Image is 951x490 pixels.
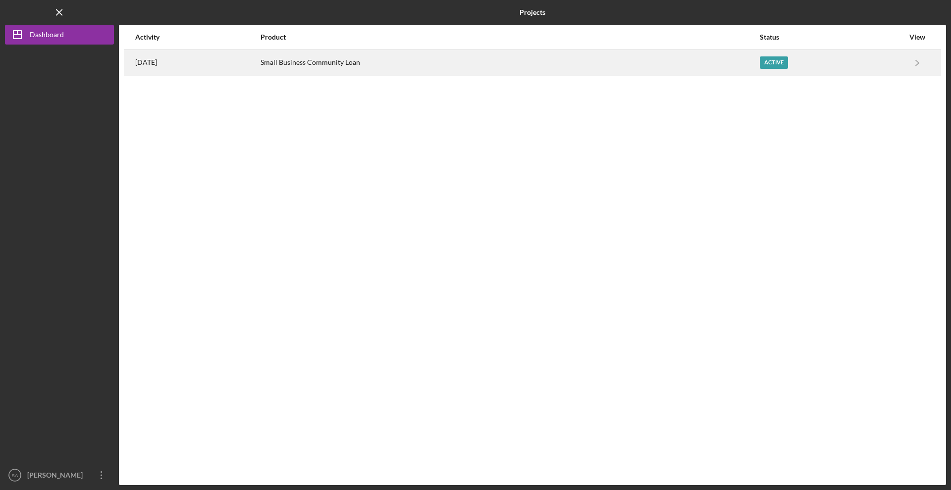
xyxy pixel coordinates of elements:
text: SA [12,473,18,478]
div: Activity [135,33,260,41]
div: Small Business Community Loan [261,50,759,75]
div: View [905,33,930,41]
button: SA[PERSON_NAME] [5,465,114,485]
div: Dashboard [30,25,64,47]
div: Active [760,56,788,69]
div: [PERSON_NAME] [25,465,89,488]
div: Product [261,33,759,41]
time: 2025-10-06 14:39 [135,58,157,66]
b: Projects [520,8,545,16]
div: Status [760,33,904,41]
button: Dashboard [5,25,114,45]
